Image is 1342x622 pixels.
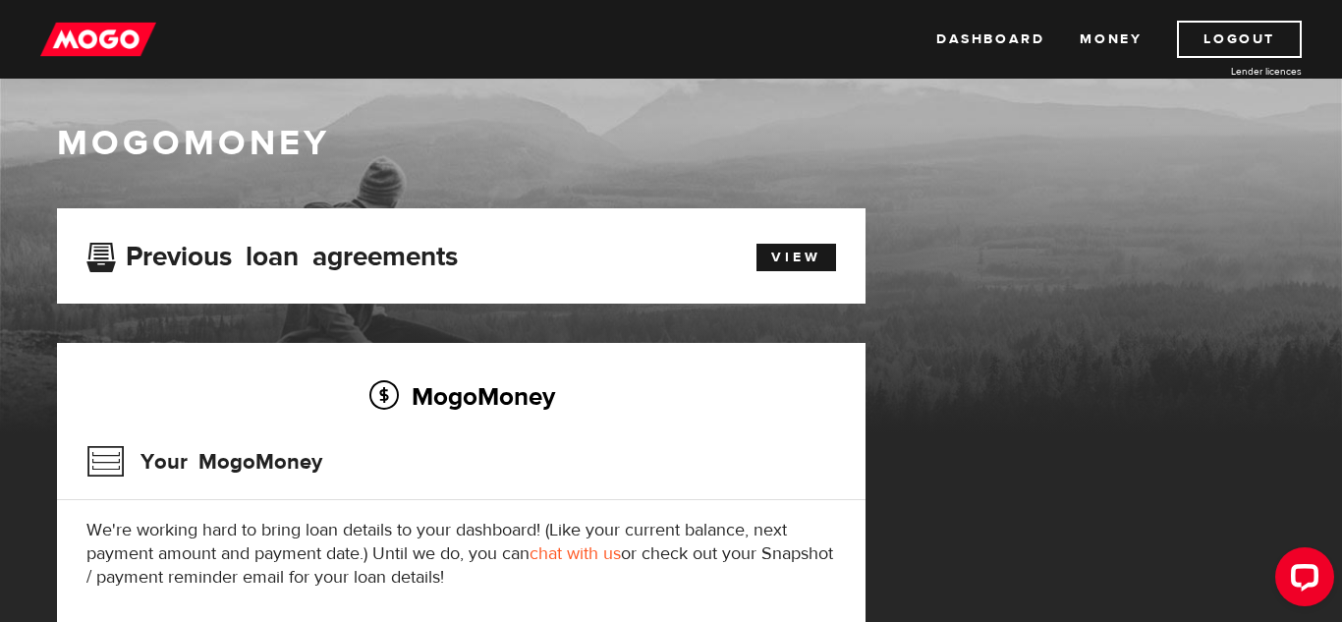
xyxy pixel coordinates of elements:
[57,123,1285,164] h1: MogoMoney
[1080,21,1142,58] a: Money
[1177,21,1302,58] a: Logout
[86,436,322,487] h3: Your MogoMoney
[1154,64,1302,79] a: Lender licences
[86,375,836,417] h2: MogoMoney
[756,244,836,271] a: View
[936,21,1044,58] a: Dashboard
[1259,539,1342,622] iframe: LiveChat chat widget
[40,21,156,58] img: mogo_logo-11ee424be714fa7cbb0f0f49df9e16ec.png
[530,542,621,565] a: chat with us
[86,519,836,590] p: We're working hard to bring loan details to your dashboard! (Like your current balance, next paym...
[86,241,458,266] h3: Previous loan agreements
